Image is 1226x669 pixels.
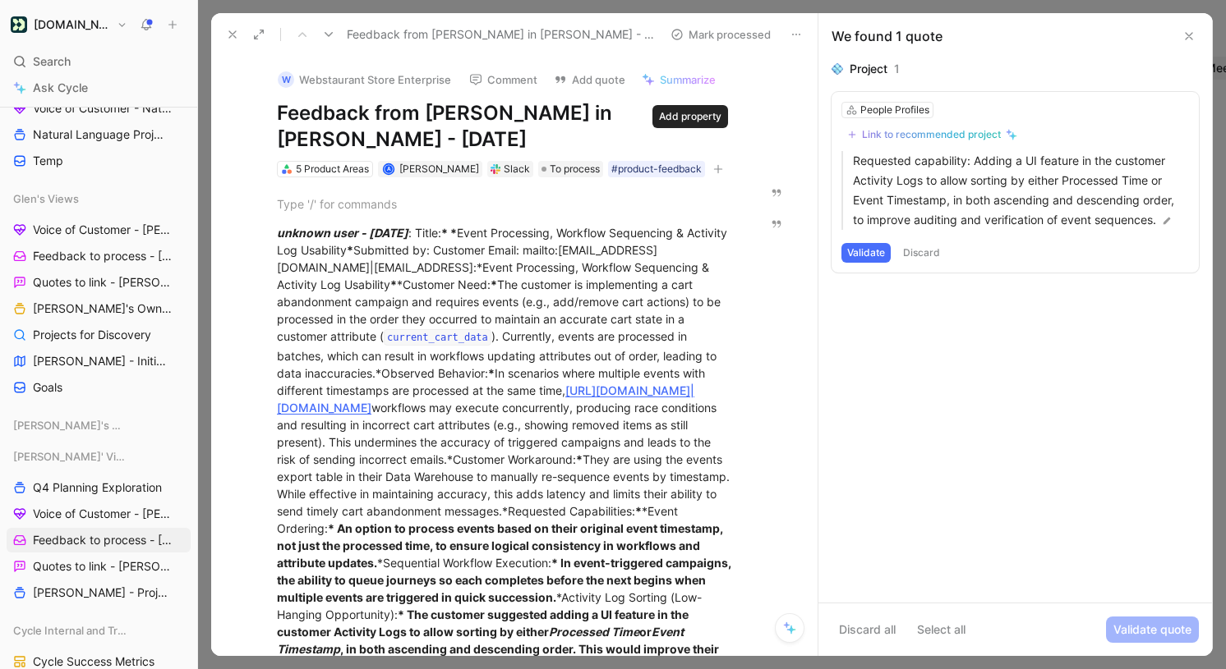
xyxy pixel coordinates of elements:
[7,186,191,211] div: Glen's Views
[841,243,891,263] button: Validate
[832,26,943,46] div: We found 1 quote
[33,327,151,343] span: Projects for Discovery
[7,444,191,605] div: [PERSON_NAME]' ViewsQ4 Planning ExplorationVoice of Customer - [PERSON_NAME]Feedback to process -...
[7,244,191,268] a: Feedback to process - [PERSON_NAME]
[660,72,716,87] span: Summarize
[7,554,191,579] a: Quotes to link - [PERSON_NAME]
[33,274,171,291] span: Quotes to link - [PERSON_NAME]
[462,68,545,91] button: Comment
[33,479,162,496] span: Q4 Planning Exploration
[7,76,191,100] a: Ask Cycle
[663,23,778,46] button: Mark processed
[550,161,600,177] span: To process
[1161,215,1173,227] img: pen.svg
[33,52,71,71] span: Search
[7,528,191,552] a: Feedback to process - [PERSON_NAME]
[347,25,657,44] span: Feedback from [PERSON_NAME] in [PERSON_NAME] - [DATE]
[13,417,127,433] span: [PERSON_NAME]'s Views
[634,68,723,91] button: Summarize
[13,622,127,639] span: Cycle Internal and Tracking
[277,226,408,240] em: unknown user - [DATE]
[33,300,172,317] span: [PERSON_NAME]'s Owned Projects
[33,153,63,169] span: Temp
[33,248,173,264] span: Feedback to process - [PERSON_NAME]
[33,353,169,369] span: [PERSON_NAME] - Initiatives
[11,16,27,33] img: Customer.io
[850,59,887,79] div: Project
[894,59,900,79] div: 1
[277,521,726,570] strong: * An option to process events based on their original event timestamp, not just the processed tim...
[13,190,79,207] span: Glen's Views
[7,502,191,526] a: Voice of Customer - [PERSON_NAME]
[7,96,191,121] a: Voice of Customer - Natural Language
[841,125,1023,144] button: Link to recommended project
[33,78,88,98] span: Ask Cycle
[7,13,131,36] button: Customer.io[DOMAIN_NAME]
[910,616,973,643] button: Select all
[549,625,639,639] em: Processed Time
[7,349,191,373] a: [PERSON_NAME] - Initiatives
[33,126,168,143] span: Natural Language Projects
[7,413,191,442] div: [PERSON_NAME]'s Views
[33,379,62,396] span: Goals
[296,161,369,177] div: 5 Product Areas
[862,128,1001,141] div: Link to recommended project
[33,100,173,117] span: Voice of Customer - Natural Language
[34,17,110,32] h1: [DOMAIN_NAME]
[33,222,173,238] span: Voice of Customer - [PERSON_NAME]
[853,151,1189,230] p: Requested capability: Adding a UI feature in the customer Activity Logs to allow sorting by eithe...
[33,558,171,575] span: Quotes to link - [PERSON_NAME]
[277,556,734,604] strong: * In event-triggered campaigns, the ability to queue journeys so each completes before the next b...
[897,243,946,263] button: Discard
[7,375,191,400] a: Goals
[832,63,843,75] img: 💠
[384,329,491,346] code: current_cart_data
[399,163,479,175] span: [PERSON_NAME]
[832,616,903,643] button: Discard all
[270,67,459,92] button: WWebstaurant Store Enterprise
[7,618,191,643] div: Cycle Internal and Tracking
[277,100,735,153] h1: Feedback from [PERSON_NAME] in [PERSON_NAME] - [DATE]
[278,71,294,88] div: W
[7,149,191,173] a: Temp
[7,122,191,147] a: Natural Language Projects
[7,296,191,321] a: [PERSON_NAME]'s Owned Projects
[13,448,125,465] span: [PERSON_NAME]' Views
[384,164,393,173] div: A
[7,218,191,242] a: Voice of Customer - [PERSON_NAME]
[7,49,191,74] div: Search
[860,102,929,118] div: People Profiles
[7,580,191,605] a: [PERSON_NAME] - Projects
[611,161,702,177] div: #product-feedback
[546,68,633,91] button: Add quote
[538,161,603,177] div: To process
[33,506,173,522] span: Voice of Customer - [PERSON_NAME]
[7,270,191,295] a: Quotes to link - [PERSON_NAME]
[7,413,191,438] div: [PERSON_NAME]'s Views
[7,323,191,347] a: Projects for Discovery
[33,532,173,548] span: Feedback to process - [PERSON_NAME]
[504,161,530,177] div: Slack
[33,584,169,601] span: [PERSON_NAME] - Projects
[7,186,191,400] div: Glen's ViewsVoice of Customer - [PERSON_NAME]Feedback to process - [PERSON_NAME]Quotes to link - ...
[1106,616,1199,643] button: Validate quote
[7,475,191,500] a: Q4 Planning Exploration
[7,444,191,469] div: [PERSON_NAME]' Views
